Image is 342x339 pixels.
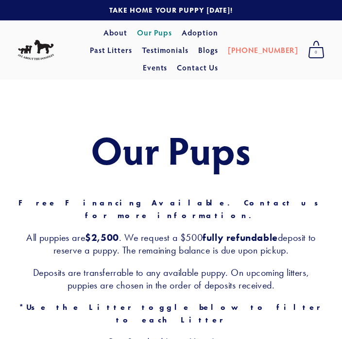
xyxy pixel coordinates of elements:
[17,266,325,291] h3: Deposits are transferrable to any available puppy. On upcoming litters, puppies are chosen in the...
[143,59,168,76] a: Events
[308,46,325,59] span: 0
[203,232,278,243] strong: fully refundable
[137,24,172,41] a: Our Pups
[142,41,189,59] a: Testimonials
[228,41,298,59] a: [PHONE_NUMBER]
[18,198,332,220] strong: Free Financing Available. Contact us for more information.
[17,128,325,171] h1: Our Pups
[198,41,218,59] a: Blogs
[90,45,132,55] a: Past Litters
[19,303,331,324] strong: *Use the Litter toggle below to filter to each Litter
[17,231,325,256] h3: All puppies are . We request a $500 deposit to reserve a puppy. The remaining balance is due upon...
[177,59,218,76] a: Contact Us
[303,38,329,62] a: 0 items in cart
[17,40,54,60] img: All About The Doodles
[85,232,119,243] strong: $2,500
[182,24,218,41] a: Adoption
[103,24,127,41] a: About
